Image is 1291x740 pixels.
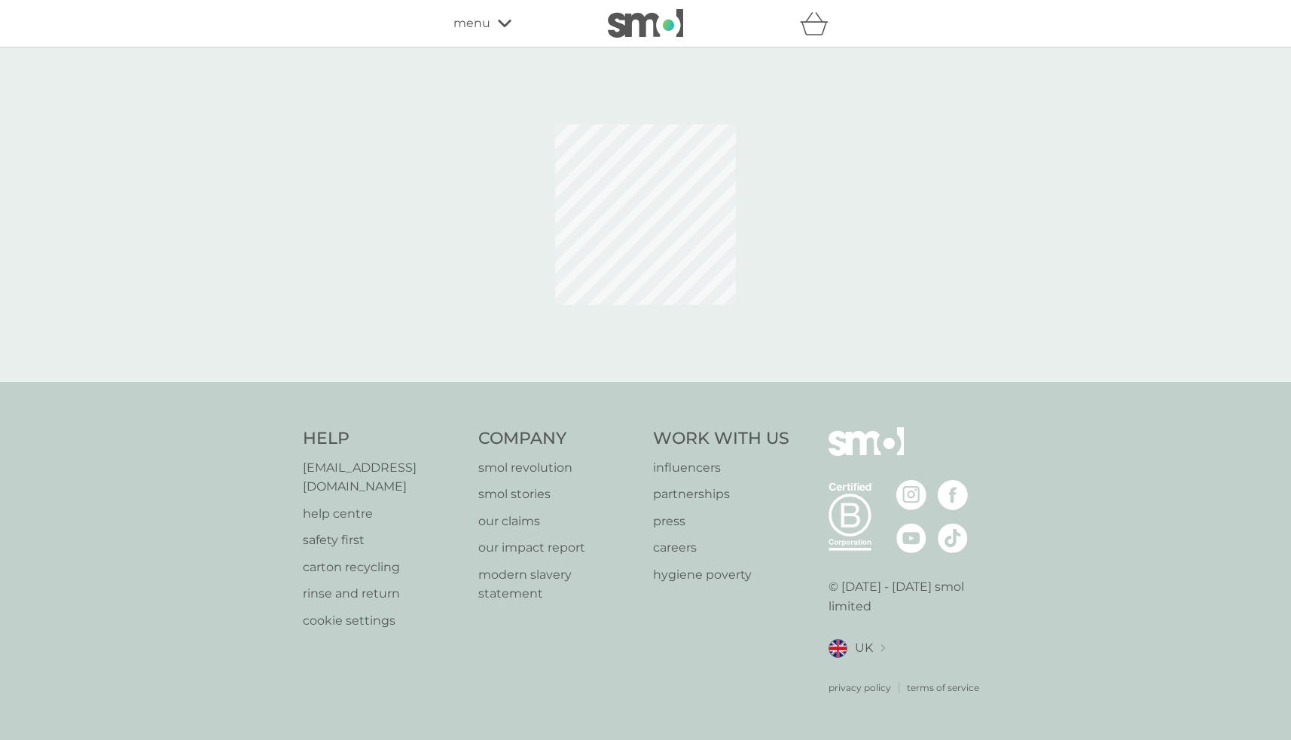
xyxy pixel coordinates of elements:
[829,680,891,695] a: privacy policy
[896,523,926,553] img: visit the smol Youtube page
[829,427,904,479] img: smol
[938,480,968,510] img: visit the smol Facebook page
[653,427,789,451] h4: Work With Us
[478,512,639,531] a: our claims
[653,458,789,478] a: influencers
[303,427,463,451] h4: Help
[303,558,463,577] a: carton recycling
[653,512,789,531] a: press
[303,531,463,550] a: safety first
[478,565,639,604] a: modern slavery statement
[896,480,926,510] img: visit the smol Instagram page
[303,504,463,524] a: help centre
[303,611,463,631] a: cookie settings
[653,565,789,585] a: hygiene poverty
[653,485,789,504] a: partnerships
[478,538,639,558] a: our impact report
[453,14,490,33] span: menu
[303,584,463,604] a: rinse and return
[478,427,639,451] h4: Company
[938,523,968,553] img: visit the smol Tiktok page
[829,577,989,616] p: © [DATE] - [DATE] smol limited
[303,458,463,497] a: [EMAIL_ADDRESS][DOMAIN_NAME]
[881,644,885,653] img: select a new location
[653,538,789,558] a: careers
[829,639,847,658] img: UK flag
[907,680,979,695] a: terms of service
[800,8,838,38] div: basket
[855,638,873,658] span: UK
[478,485,639,504] a: smol stories
[608,9,683,38] img: smol
[478,458,639,478] a: smol revolution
